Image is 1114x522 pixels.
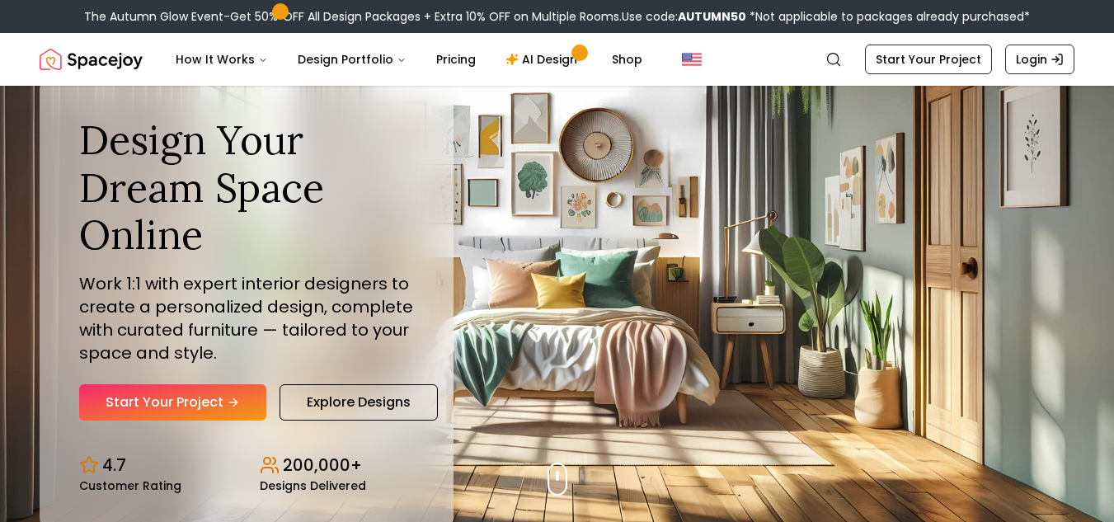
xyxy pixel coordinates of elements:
a: Login [1005,45,1074,74]
nav: Main [162,43,656,76]
a: Explore Designs [280,384,438,421]
p: 4.7 [102,454,126,477]
nav: Global [40,33,1074,86]
a: AI Design [492,43,595,76]
b: AUTUMN50 [678,8,746,25]
a: Shop [599,43,656,76]
small: Designs Delivered [260,480,366,491]
button: How It Works [162,43,281,76]
p: Work 1:1 with expert interior designers to create a personalized design, complete with curated fu... [79,272,414,364]
button: Design Portfolio [284,43,420,76]
small: Customer Rating [79,480,181,491]
img: Spacejoy Logo [40,43,143,76]
a: Pricing [423,43,489,76]
p: 200,000+ [283,454,362,477]
span: *Not applicable to packages already purchased* [746,8,1030,25]
div: The Autumn Glow Event-Get 50% OFF All Design Packages + Extra 10% OFF on Multiple Rooms. [84,8,1030,25]
div: Design stats [79,440,414,491]
h1: Design Your Dream Space Online [79,116,414,259]
a: Spacejoy [40,43,143,76]
img: United States [682,49,702,69]
a: Start Your Project [79,384,266,421]
span: Use code: [622,8,746,25]
a: Start Your Project [865,45,992,74]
